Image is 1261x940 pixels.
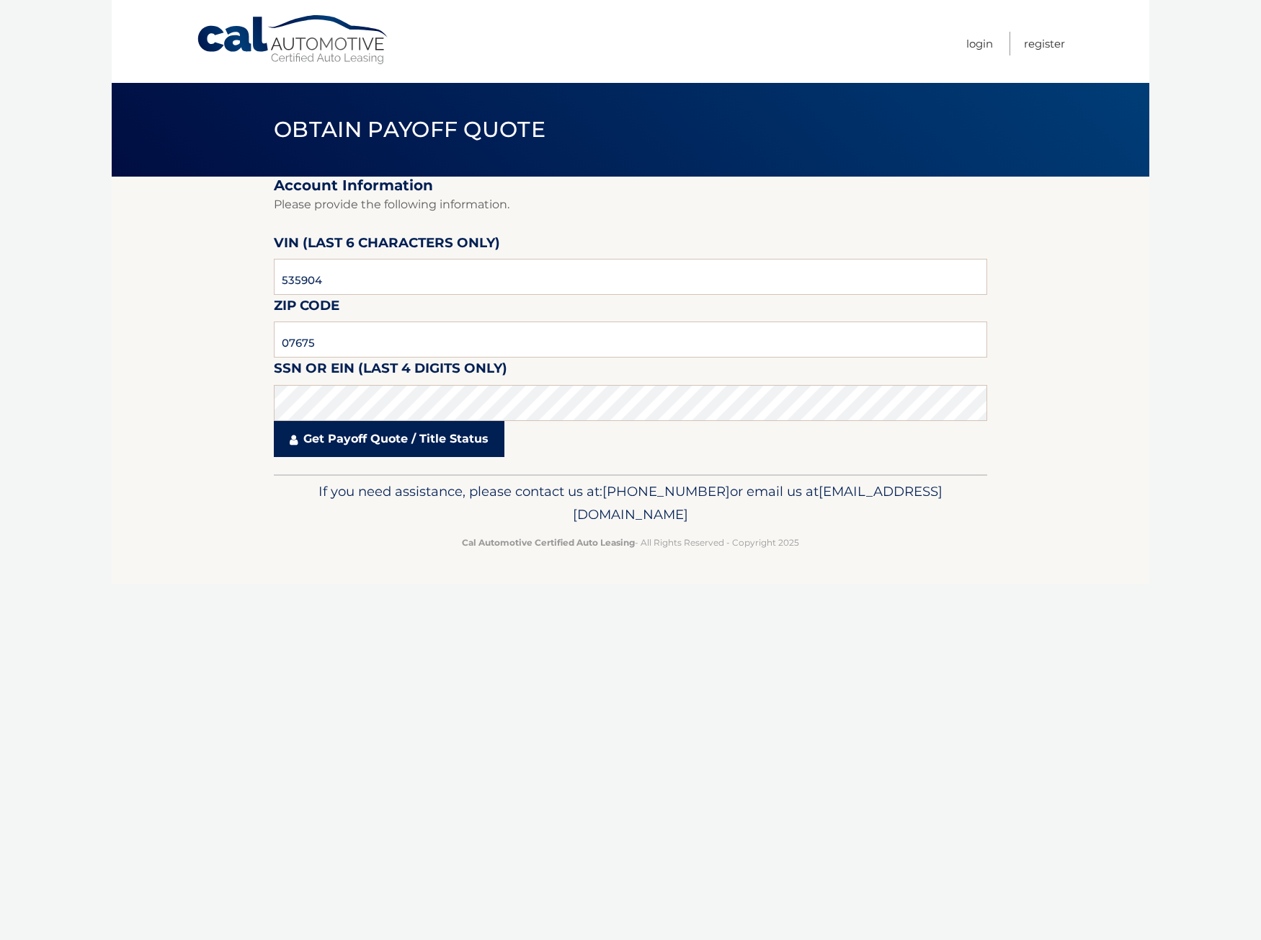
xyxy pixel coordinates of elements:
[274,295,339,322] label: Zip Code
[274,177,987,195] h2: Account Information
[196,14,391,66] a: Cal Automotive
[274,195,987,215] p: Please provide the following information.
[274,116,545,143] span: Obtain Payoff Quote
[602,483,730,500] span: [PHONE_NUMBER]
[283,480,978,526] p: If you need assistance, please contact us at: or email us at
[1024,32,1065,56] a: Register
[274,358,507,384] label: SSN or EIN (last 4 digits only)
[462,537,635,548] strong: Cal Automotive Certified Auto Leasing
[274,421,504,457] a: Get Payoff Quote / Title Status
[966,32,993,56] a: Login
[283,535,978,550] p: - All Rights Reserved - Copyright 2025
[274,232,500,259] label: VIN (last 6 characters only)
